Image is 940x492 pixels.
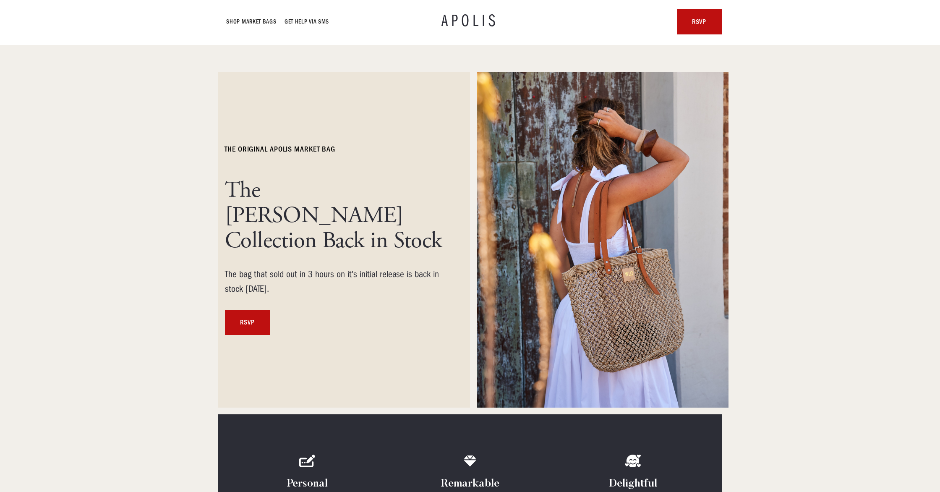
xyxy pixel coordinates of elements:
a: APOLIS [441,13,499,30]
div: The bag that sold out in 3 hours on it's initial release is back in stock [DATE]. [225,267,443,296]
h1: The [PERSON_NAME] Collection Back in Stock [225,178,443,254]
a: RSVP [225,310,270,335]
h6: The ORIGINAL Apolis market bag [225,144,335,154]
a: rsvp [677,9,722,34]
h4: Delightful [609,477,657,491]
h4: Personal [287,477,328,491]
a: Shop Market bags [227,17,277,27]
a: GET HELP VIA SMS [285,17,329,27]
h4: Remarkable [441,477,499,491]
